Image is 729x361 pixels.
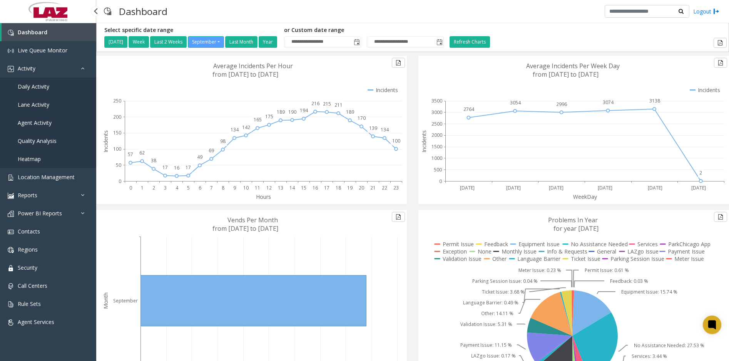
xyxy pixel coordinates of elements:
span: Contacts [18,228,40,235]
span: Agent Services [18,318,54,326]
button: Export to pdf [714,212,727,222]
button: Week [129,36,149,48]
button: Export to pdf [392,58,405,68]
text: 2 [152,185,155,191]
text: 215 [323,101,331,107]
text: 165 [254,116,262,123]
text: 2000 [431,132,442,138]
text: 57 [128,151,133,158]
text: 1 [141,185,144,191]
text: 17 [186,164,191,171]
span: Regions [18,246,38,253]
text: Feedback: 0.03 % [610,278,648,284]
text: 175 [265,113,273,120]
img: 'icon' [8,301,14,307]
text: No Assistance Needed: 27.53 % [634,342,704,349]
button: September [188,36,224,48]
text: LAZgo Issue: 0.17 % [471,353,516,359]
text: from [DATE] to [DATE] [212,224,278,233]
text: 170 [358,115,366,121]
text: Vends Per Month [227,216,278,224]
span: Activity [18,65,35,72]
text: from [DATE] to [DATE] [212,70,278,79]
button: Export to pdf [714,58,727,68]
button: [DATE] [104,36,127,48]
text: September [113,297,138,304]
text: 194 [300,107,308,114]
img: 'icon' [8,265,14,271]
text: 8 [222,185,224,191]
text: 6 [199,185,201,191]
a: Logout [693,7,719,15]
text: 216 [311,100,319,107]
a: Dashboard [2,23,96,41]
text: 189 [277,109,285,115]
text: [DATE] [691,185,706,191]
span: Reports [18,191,37,199]
text: 100 [392,138,400,144]
text: [DATE] [598,185,612,191]
text: 4 [176,185,179,191]
button: Year [259,36,277,48]
text: 134 [381,126,389,133]
text: Problems In Year [548,216,598,224]
text: 1000 [431,155,442,161]
img: 'icon' [8,175,14,181]
img: 'icon' [8,229,14,235]
text: 0 [439,178,442,185]
text: 69 [209,147,214,154]
text: 17 [162,164,168,171]
text: 2 [699,170,702,176]
text: 62 [139,149,145,156]
text: 16 [174,165,179,171]
text: [DATE] [460,185,475,191]
text: 150 [113,129,121,136]
span: Dashboard [18,29,47,36]
span: Location Management [18,173,75,181]
img: 'icon' [8,211,14,217]
img: logout [713,7,719,15]
text: Incidents [102,130,109,153]
text: 12 [266,185,272,191]
text: WeekDay [573,193,597,200]
text: 49 [197,154,202,160]
text: for year [DATE] [553,224,599,233]
span: Daily Activity [18,83,49,90]
text: 11 [255,185,260,191]
text: Equipment Issue: 15.74 % [621,289,677,295]
text: 211 [334,102,343,108]
h5: Select specific date range [104,27,278,34]
text: Payment Issue: 11.15 % [460,342,512,348]
text: 20 [359,185,364,191]
text: 3500 [431,97,442,104]
text: Services: 3.44 % [632,353,667,359]
button: Refresh Charts [450,36,490,48]
text: 1500 [431,143,442,150]
span: Toggle popup [352,37,361,47]
img: 'icon' [8,247,14,253]
img: 'icon' [8,283,14,289]
text: 19 [347,185,353,191]
text: 2764 [463,106,475,112]
text: Hours [256,193,271,200]
text: 3000 [431,109,442,116]
img: 'icon' [8,48,14,54]
text: 10 [243,185,249,191]
text: Meter Issue: 0.23 % [518,267,561,274]
text: 22 [382,185,387,191]
text: from [DATE] to [DATE] [533,70,599,79]
text: Month [102,292,109,309]
text: [DATE] [648,185,662,191]
text: 9 [233,185,236,191]
text: 38 [151,157,156,164]
text: 250 [113,97,121,104]
img: pageIcon [104,2,111,21]
span: Agent Activity [18,119,52,126]
text: [DATE] [506,185,521,191]
span: Quality Analysis [18,137,57,144]
text: 7 [210,185,213,191]
text: 14 [289,185,295,191]
text: Ticket Issue: 3.68 % [482,289,525,295]
text: Average Incidents Per Week Day [526,62,620,70]
text: 21 [370,185,376,191]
